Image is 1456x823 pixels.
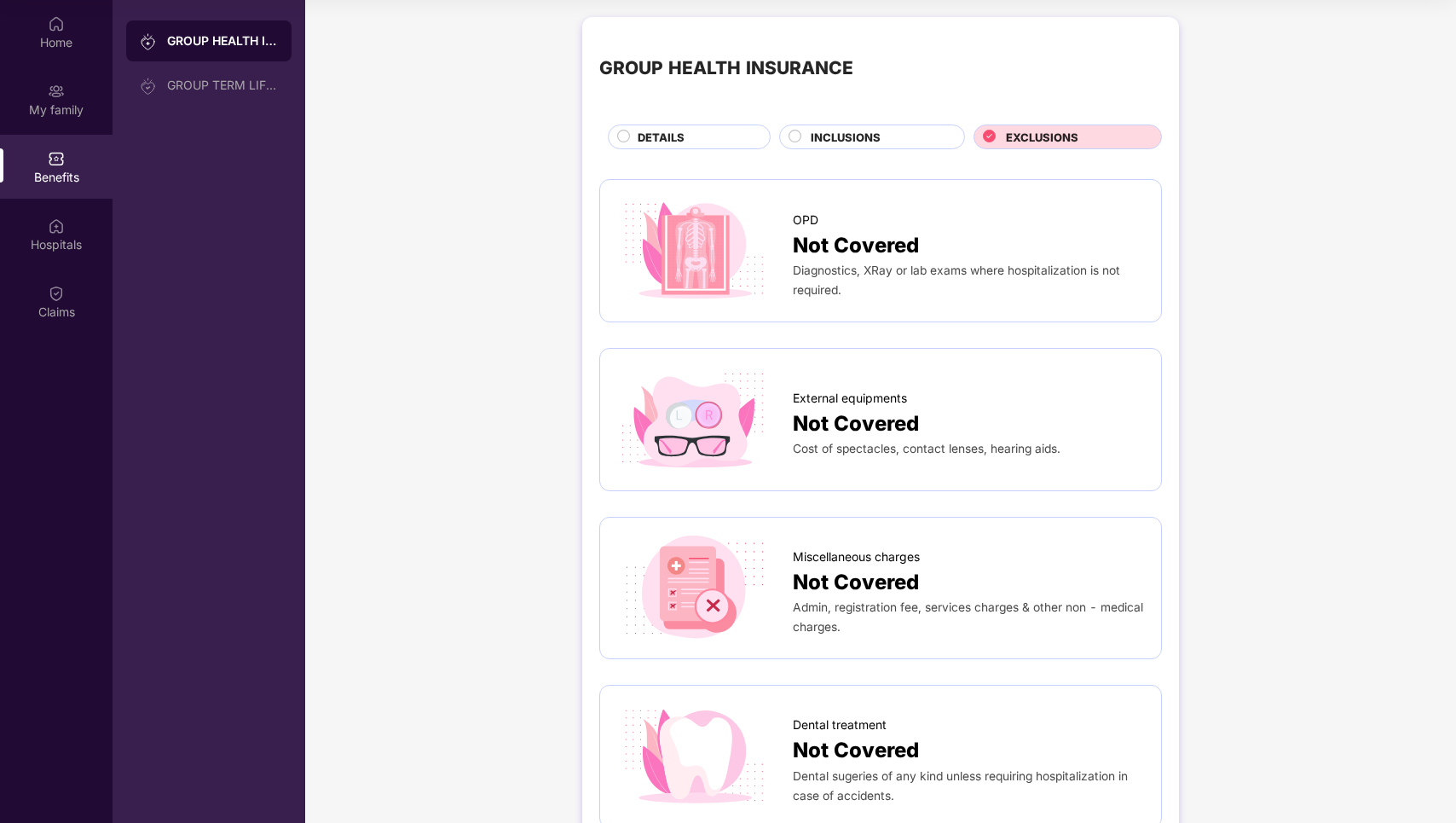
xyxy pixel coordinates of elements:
[140,33,157,50] img: svg+xml;base64,PHN2ZyB3aWR0aD0iMjAiIGhlaWdodD0iMjAiIHZpZXdCb3g9IjAgMCAyMCAyMCIgZmlsbD0ibm9uZSIgeG...
[793,264,1120,297] span: Diagnostics, XRay or lab exams where hospitalization is not required.
[599,55,853,83] div: GROUP HEALTH INSURANCE
[617,197,771,304] img: icon
[793,769,1128,803] span: Dental sugeries of any kind unless requiring hospitalization in case of accidents.
[793,442,1060,455] span: Cost of spectacles, contact lenses, hearing aids.
[140,78,157,95] img: svg+xml;base64,PHN2ZyB3aWR0aD0iMjAiIGhlaWdodD0iMjAiIHZpZXdCb3g9IjAgMCAyMCAyMCIgZmlsbD0ibm9uZSIgeG...
[1006,129,1078,146] span: EXCLUSIONS
[793,716,887,734] span: Dental treatment
[617,703,771,810] img: icon
[793,211,818,229] span: OPD
[48,15,65,32] img: svg+xml;base64,PHN2ZyBpZD0iSG9tZSIgeG1sbnM9Imh0dHA6Ly93d3cudzMub3JnLzIwMDAvc3ZnIiB3aWR0aD0iMjAiIG...
[48,150,65,167] img: svg+xml;base64,PHN2ZyBpZD0iQmVuZWZpdHMiIHhtbG5zPSJodHRwOi8vd3d3LnczLm9yZy8yMDAwL3N2ZyIgd2lkdGg9Ij...
[48,217,65,235] img: svg+xml;base64,PHN2ZyBpZD0iSG9zcGl0YWxzIiB4bWxucz0iaHR0cDovL3d3dy53My5vcmcvMjAwMC9zdmciIHdpZHRoPS...
[793,734,919,767] span: Not Covered
[617,535,771,642] img: icon
[793,566,919,599] span: Not Covered
[793,389,907,408] span: External equipments
[167,78,278,92] div: GROUP TERM LIFE INSURANCE
[48,285,65,302] img: svg+xml;base64,PHN2ZyBpZD0iQ2xhaW0iIHhtbG5zPSJodHRwOi8vd3d3LnczLm9yZy8yMDAwL3N2ZyIgd2lkdGg9IjIwIi...
[793,548,920,566] span: Miscellaneous charges
[638,129,685,146] span: DETAILS
[793,229,919,262] span: Not Covered
[811,129,881,146] span: INCLUSIONS
[48,83,65,100] img: svg+xml;base64,PHN2ZyB3aWR0aD0iMjAiIGhlaWdodD0iMjAiIHZpZXdCb3g9IjAgMCAyMCAyMCIgZmlsbD0ibm9uZSIgeG...
[167,32,278,49] div: GROUP HEALTH INSURANCE
[793,600,1143,634] span: Admin, registration fee, services charges & other non - medical charges.
[617,366,771,473] img: icon
[793,408,919,440] span: Not Covered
